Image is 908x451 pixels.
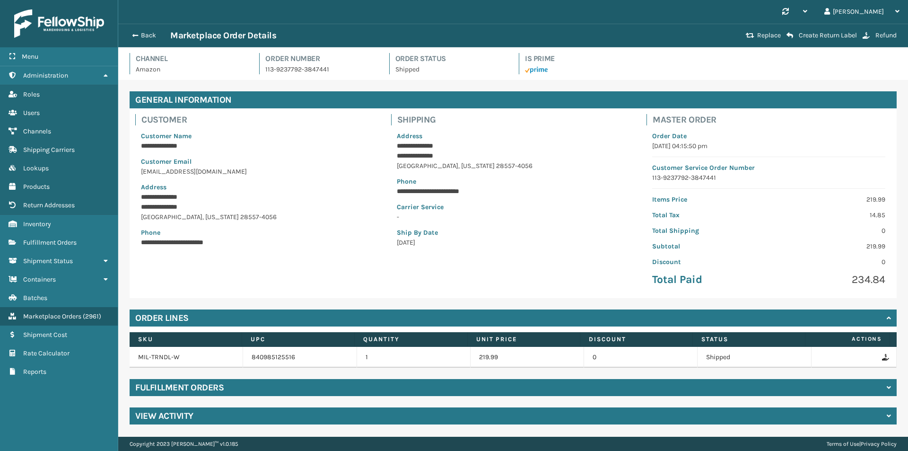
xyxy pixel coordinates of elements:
p: 219.99 [775,195,885,204]
span: Shipping Carriers [23,146,75,154]
span: Administration [23,71,68,80]
span: Inventory [23,220,51,228]
i: Refund [863,32,870,39]
h4: Customer [141,114,380,125]
i: Replace [746,32,754,39]
button: Replace [743,31,784,40]
p: 14.85 [775,210,885,220]
label: SKU [138,335,233,344]
label: Unit Price [476,335,571,344]
span: Rate Calculator [23,349,70,357]
p: [GEOGRAPHIC_DATA] , [US_STATE] 28557-4056 [141,212,374,222]
img: logo [14,9,104,38]
p: [DATE] [397,238,630,248]
h4: Order Lines [135,312,189,324]
p: - [397,212,630,222]
span: Menu [22,53,38,61]
span: Channels [23,127,51,135]
span: Actions [808,331,888,347]
p: Customer Email [141,157,374,167]
span: Fulfillment Orders [23,239,77,247]
p: 0 [775,257,885,267]
span: Roles [23,90,40,98]
p: Discount [652,257,763,267]
span: Shipment Cost [23,331,67,339]
p: 0 [775,226,885,236]
label: Discount [589,335,684,344]
span: Lookups [23,164,49,172]
p: [GEOGRAPHIC_DATA] , [US_STATE] 28557-4056 [397,161,630,171]
button: Refund [860,31,899,40]
p: Subtotal [652,241,763,251]
span: Reports [23,368,46,376]
span: Return Addresses [23,201,75,209]
span: Containers [23,275,56,283]
span: Address [141,183,166,191]
td: 1 [357,347,471,368]
h4: Channel [136,53,248,64]
p: 113-9237792-3847441 [265,64,377,74]
span: Marketplace Orders [23,312,81,320]
p: 219.99 [775,241,885,251]
label: UPC [251,335,346,344]
p: Carrier Service [397,202,630,212]
td: Shipped [698,347,811,368]
span: ( 2961 ) [83,312,101,320]
h4: Fulfillment Orders [135,382,224,393]
h4: Master Order [653,114,891,125]
div: | [827,437,897,451]
button: Back [127,31,170,40]
h4: General Information [130,91,897,108]
i: Refund Order Line [882,354,888,361]
p: [EMAIL_ADDRESS][DOMAIN_NAME] [141,167,374,177]
a: Terms of Use [827,441,859,447]
p: Customer Name [141,131,374,141]
span: Users [23,109,40,117]
td: 219.99 [471,347,584,368]
h4: Is Prime [525,53,637,64]
p: Amazon [136,64,248,74]
i: Create Return Label [786,32,793,39]
p: Phone [397,177,630,186]
span: Batches [23,294,47,302]
td: 840985125516 [243,347,357,368]
span: Address [397,132,422,140]
span: Products [23,183,50,191]
p: Shipped [395,64,507,74]
h4: Shipping [397,114,636,125]
h4: View Activity [135,410,193,422]
p: Total Paid [652,273,763,287]
p: Total Shipping [652,226,763,236]
p: Total Tax [652,210,763,220]
a: Privacy Policy [861,441,897,447]
p: Items Price [652,195,763,204]
p: 234.84 [775,273,885,287]
p: Customer Service Order Number [652,163,885,173]
p: [DATE] 04:15:50 pm [652,141,885,151]
p: Ship By Date [397,228,630,238]
button: Create Return Label [784,31,860,40]
p: Order Date [652,131,885,141]
label: Status [701,335,796,344]
span: Shipment Status [23,257,73,265]
label: Quantity [363,335,458,344]
p: 113-9237792-3847441 [652,173,885,183]
h4: Order Status [395,53,507,64]
td: 0 [584,347,698,368]
h4: Order Number [265,53,377,64]
p: Copyright 2023 [PERSON_NAME]™ v 1.0.185 [130,437,238,451]
p: Phone [141,228,374,238]
a: MIL-TRNDL-W [138,353,180,361]
h3: Marketplace Order Details [170,30,276,41]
